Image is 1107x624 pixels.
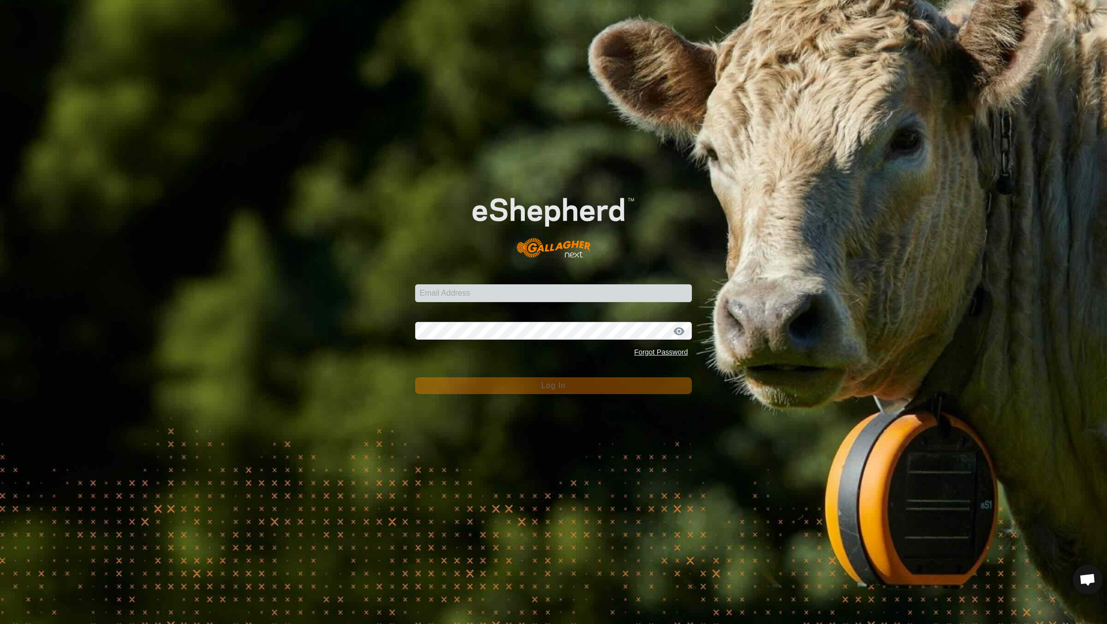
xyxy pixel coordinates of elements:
[1073,565,1103,594] div: Open chat
[415,284,692,302] input: Email Address
[443,175,664,269] img: E-shepherd Logo
[415,377,692,394] button: Log In
[634,348,688,356] a: Forgot Password
[541,381,565,390] span: Log In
